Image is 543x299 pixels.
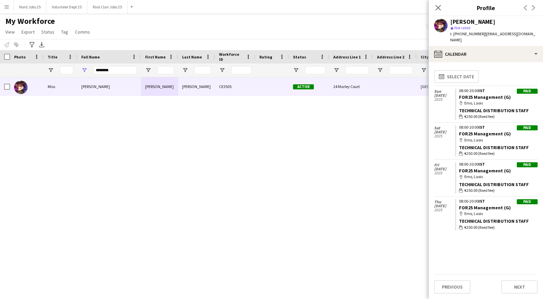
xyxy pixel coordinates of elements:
span: IST [478,199,485,204]
button: Paid Clan Jobs 25 [87,0,128,13]
button: Open Filter Menu [219,67,225,73]
button: Previous [434,280,470,294]
span: City [421,54,428,59]
span: Comms [75,29,90,35]
button: Open Filter Menu [333,67,339,73]
span: Address Line 1 [333,54,361,59]
input: Status Filter Input [305,66,325,74]
span: [DATE] [434,93,455,97]
span: Active [293,84,314,89]
span: €250.00 (fixed fee) [464,114,495,120]
a: Tag [58,28,71,36]
span: [PERSON_NAME] [81,84,110,89]
div: 08:00-20:00 [459,125,538,129]
span: €250.00 (fixed fee) [464,187,495,194]
app-action-btn: Advanced filters [28,41,36,49]
img: Emma Nolan [14,81,28,94]
button: Open Filter Menu [48,67,54,73]
span: Status [41,29,54,35]
div: Technical Distribution Staff [459,181,538,187]
span: Export [22,29,35,35]
button: Next [501,280,538,294]
span: €250.00 (fixed fee) [464,224,495,230]
div: Emo, Laois [459,137,538,143]
span: [DATE] [434,204,455,208]
span: [DATE] [434,130,455,134]
app-action-btn: Export XLSX [38,41,46,49]
span: Title [48,54,57,59]
a: FOR25 Management (G) [459,131,511,137]
div: [GEOGRAPHIC_DATA] 14 [417,77,457,96]
span: Sat [434,126,455,130]
span: IST [478,162,485,167]
input: Address Line 1 Filter Input [345,66,369,74]
div: Emo, Laois [459,100,538,106]
input: Address Line 2 Filter Input [389,66,413,74]
span: IST [478,88,485,93]
h3: Profile [429,3,543,12]
div: Calendar [429,46,543,62]
span: | [EMAIL_ADDRESS][DOMAIN_NAME] [450,31,535,42]
span: t. [PHONE_NUMBER] [450,31,485,36]
button: Open Filter Menu [293,67,299,73]
a: View [3,28,17,36]
input: Workforce ID Filter Input [231,66,251,74]
span: View [5,29,15,35]
div: Miss [44,77,77,96]
div: Emo, Laois [459,174,538,180]
div: Paid [517,125,538,130]
div: [PERSON_NAME] [178,77,215,96]
div: [PERSON_NAME] [141,77,178,96]
div: 08:00-20:00 [459,162,538,166]
button: Open Filter Menu [145,67,151,73]
span: Last Name [182,54,202,59]
div: [PERSON_NAME] [450,19,495,25]
span: Fri [434,163,455,167]
a: Comms [72,28,93,36]
a: Status [39,28,57,36]
span: Full Name [81,54,100,59]
span: Rating [259,54,272,59]
div: Technical Distribution Staff [459,144,538,151]
input: Full Name Filter Input [93,66,137,74]
div: 08:00-20:00 [459,89,538,93]
input: Last Name Filter Input [194,66,211,74]
button: Open Filter Menu [421,67,427,73]
a: Export [19,28,37,36]
div: 08:00-20:00 [459,199,538,203]
span: IST [478,125,485,130]
a: FOR25 Management (G) [459,168,511,174]
span: Thu [434,200,455,204]
span: 2025 [434,97,455,101]
span: [DATE] [434,167,455,171]
span: €250.00 (fixed fee) [464,151,495,157]
div: Emo, Laois [459,211,538,217]
span: Photo [14,54,26,59]
span: Tag [61,29,68,35]
span: 2025 [434,208,455,212]
span: My Workforce [5,16,55,26]
a: FOR25 Management (G) [459,94,511,100]
span: 2025 [434,171,455,175]
input: Title Filter Input [60,66,73,74]
span: Not rated [454,25,470,30]
span: Status [293,54,306,59]
div: Technical Distribution Staff [459,108,538,114]
span: 2025 [434,134,455,138]
button: Select date [434,70,479,83]
div: Paid [517,162,538,167]
span: Address Line 2 [377,54,404,59]
button: Open Filter Menu [377,67,383,73]
div: CE3505 [215,77,255,96]
div: Technical Distribution Staff [459,218,538,224]
span: First Name [145,54,166,59]
a: FOR25 Management (G) [459,205,511,211]
span: Workforce ID [219,52,243,62]
input: First Name Filter Input [157,66,174,74]
div: Paid [517,199,538,204]
button: Nord Jobs 25 [14,0,46,13]
div: Paid [517,89,538,94]
button: Volunteer Dept 25 [46,0,87,13]
span: Sun [434,89,455,93]
button: Open Filter Menu [182,67,188,73]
